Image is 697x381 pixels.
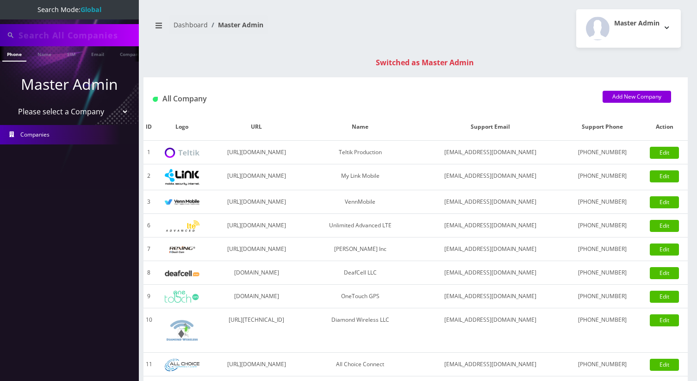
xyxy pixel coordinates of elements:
td: 1 [143,141,155,164]
th: Support Phone [564,113,641,141]
li: Master Admin [208,20,263,30]
a: Edit [650,314,679,326]
td: 3 [143,190,155,214]
td: 11 [143,353,155,376]
a: Email [87,46,109,61]
span: Search Mode: [37,5,101,14]
td: [URL][TECHNICAL_ID] [210,308,303,353]
a: Phone [2,46,26,62]
td: 6 [143,214,155,237]
img: Diamond Wireless LLC [165,313,199,348]
img: All Choice Connect [165,359,199,371]
td: [PHONE_NUMBER] [564,141,641,164]
a: Edit [650,220,679,232]
td: [EMAIL_ADDRESS][DOMAIN_NAME] [417,190,564,214]
td: [URL][DOMAIN_NAME] [210,214,303,237]
td: All Choice Connect [304,353,417,376]
th: Support Email [417,113,564,141]
a: Edit [650,196,679,208]
img: DeafCell LLC [165,270,199,276]
td: [DOMAIN_NAME] [210,285,303,308]
td: 7 [143,237,155,261]
img: All Company [153,97,158,102]
td: 10 [143,308,155,353]
th: Logo [155,113,210,141]
td: [PHONE_NUMBER] [564,261,641,285]
td: 8 [143,261,155,285]
td: DeafCell LLC [304,261,417,285]
th: Action [641,113,688,141]
a: Edit [650,267,679,279]
td: VennMobile [304,190,417,214]
a: Edit [650,291,679,303]
td: OneTouch GPS [304,285,417,308]
nav: breadcrumb [150,15,409,42]
td: My Link Mobile [304,164,417,190]
td: 2 [143,164,155,190]
td: [EMAIL_ADDRESS][DOMAIN_NAME] [417,261,564,285]
span: Companies [20,131,50,138]
strong: Global [81,5,101,14]
td: [PHONE_NUMBER] [564,190,641,214]
td: [EMAIL_ADDRESS][DOMAIN_NAME] [417,214,564,237]
td: [PHONE_NUMBER] [564,237,641,261]
input: Search All Companies [19,26,137,44]
div: Switched as Master Admin [153,57,697,68]
td: [EMAIL_ADDRESS][DOMAIN_NAME] [417,353,564,376]
h2: Master Admin [614,19,660,27]
td: [PHONE_NUMBER] [564,214,641,237]
td: [EMAIL_ADDRESS][DOMAIN_NAME] [417,237,564,261]
img: Teltik Production [165,148,199,158]
th: URL [210,113,303,141]
td: [URL][DOMAIN_NAME] [210,190,303,214]
h1: All Company [153,94,589,103]
th: ID [143,113,155,141]
a: Dashboard [174,20,208,29]
td: 9 [143,285,155,308]
td: [URL][DOMAIN_NAME] [210,353,303,376]
td: [PHONE_NUMBER] [564,308,641,353]
a: Edit [650,170,679,182]
td: [EMAIL_ADDRESS][DOMAIN_NAME] [417,164,564,190]
td: Teltik Production [304,141,417,164]
td: [PHONE_NUMBER] [564,164,641,190]
td: [PHONE_NUMBER] [564,285,641,308]
a: Name [33,46,56,61]
td: [EMAIL_ADDRESS][DOMAIN_NAME] [417,141,564,164]
img: Rexing Inc [165,245,199,254]
td: Unlimited Advanced LTE [304,214,417,237]
th: Name [304,113,417,141]
a: Edit [650,359,679,371]
td: [PHONE_NUMBER] [564,353,641,376]
td: [URL][DOMAIN_NAME] [210,164,303,190]
button: Master Admin [576,9,681,48]
td: [URL][DOMAIN_NAME] [210,237,303,261]
img: VennMobile [165,199,199,206]
a: Add New Company [603,91,671,103]
td: Diamond Wireless LLC [304,308,417,353]
a: Edit [650,147,679,159]
td: [EMAIL_ADDRESS][DOMAIN_NAME] [417,308,564,353]
a: SIM [62,46,80,61]
a: Edit [650,244,679,256]
img: My Link Mobile [165,169,199,185]
td: [EMAIL_ADDRESS][DOMAIN_NAME] [417,285,564,308]
td: [DOMAIN_NAME] [210,261,303,285]
img: Unlimited Advanced LTE [165,220,199,232]
td: [PERSON_NAME] Inc [304,237,417,261]
td: [URL][DOMAIN_NAME] [210,141,303,164]
a: Company [115,46,146,61]
img: OneTouch GPS [165,291,199,303]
